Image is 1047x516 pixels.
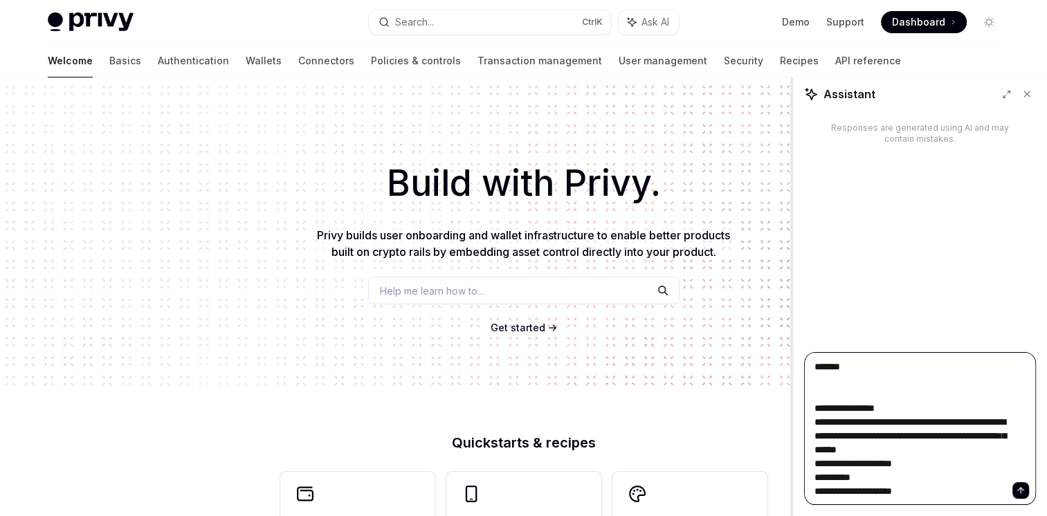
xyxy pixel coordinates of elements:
span: Assistant [823,86,875,102]
h1: Build with Privy. [22,156,1025,210]
a: Wallets [246,44,282,77]
a: Security [724,44,763,77]
a: Authentication [158,44,229,77]
button: Toggle dark mode [978,11,1000,33]
a: Basics [109,44,141,77]
a: Demo [782,15,810,29]
button: Send message [1012,482,1029,499]
a: Dashboard [881,11,967,33]
a: User management [619,44,707,77]
a: Get started [491,321,545,335]
div: Responses are generated using AI and may contain mistakes. [826,122,1014,145]
span: Help me learn how to… [380,284,485,298]
a: Transaction management [477,44,602,77]
span: Dashboard [892,15,945,29]
span: Privy builds user onboarding and wallet infrastructure to enable better products built on crypto ... [317,228,730,259]
a: Recipes [780,44,819,77]
a: Welcome [48,44,93,77]
span: Get started [491,322,545,333]
a: Connectors [298,44,354,77]
a: API reference [835,44,901,77]
img: light logo [48,12,134,32]
h2: Quickstarts & recipes [280,436,767,450]
span: Ask AI [641,15,669,29]
button: Search...CtrlK [369,10,611,35]
span: Ctrl K [582,17,603,28]
a: Support [826,15,864,29]
div: Search... [395,14,434,30]
button: Ask AI [618,10,679,35]
a: Policies & controls [371,44,461,77]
